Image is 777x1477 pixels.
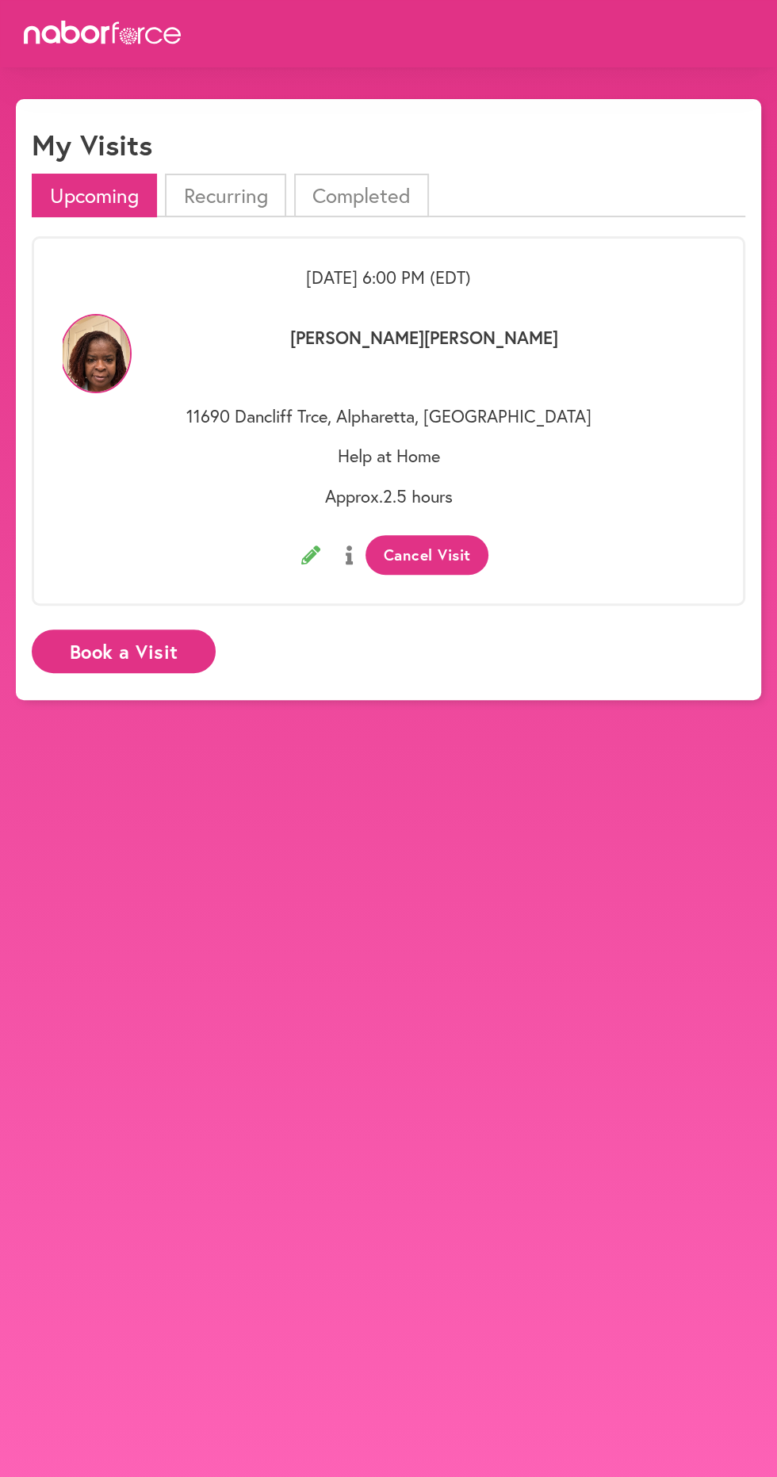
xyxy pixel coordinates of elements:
p: [PERSON_NAME] [PERSON_NAME] [134,327,714,387]
li: Recurring [165,174,285,217]
h1: My Visits [32,128,152,162]
p: Help at Home [63,446,714,466]
button: Book a Visit [32,629,216,673]
button: Cancel Visit [366,535,488,575]
span: [DATE] 6:00 PM (EDT) [306,266,471,289]
p: Approx. 2.5 hours [63,486,714,507]
li: Completed [294,174,429,217]
a: Book a Visit [32,641,216,656]
li: Upcoming [32,174,157,217]
img: b58fP9iDRJaMXK265Ics [60,314,132,393]
p: 11690 Dancliff Trce, Alpharetta, [GEOGRAPHIC_DATA] [63,406,714,427]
